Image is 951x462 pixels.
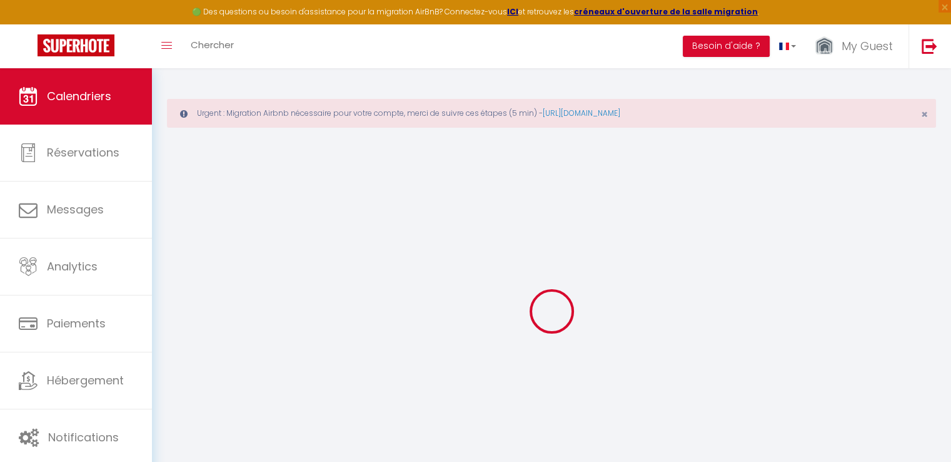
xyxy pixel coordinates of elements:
[181,24,243,68] a: Chercher
[898,406,942,453] iframe: Chat
[683,36,770,57] button: Besoin d'aide ?
[47,88,111,104] span: Calendriers
[842,38,893,54] span: My Guest
[10,5,48,43] button: Ouvrir le widget de chat LiveChat
[921,106,928,122] span: ×
[167,99,936,128] div: Urgent : Migration Airbnb nécessaire pour votre compte, merci de suivre ces étapes (5 min) -
[805,24,908,68] a: ... My Guest
[47,259,98,274] span: Analytics
[38,34,114,56] img: Super Booking
[47,145,119,160] span: Réservations
[47,372,124,388] span: Hébergement
[922,38,937,54] img: logout
[815,36,833,58] img: ...
[921,109,928,120] button: Close
[47,316,106,331] span: Paiements
[543,108,620,118] a: [URL][DOMAIN_NAME]
[574,6,758,17] a: créneaux d'ouverture de la salle migration
[507,6,518,17] a: ICI
[48,429,119,445] span: Notifications
[47,202,104,217] span: Messages
[191,38,234,51] span: Chercher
